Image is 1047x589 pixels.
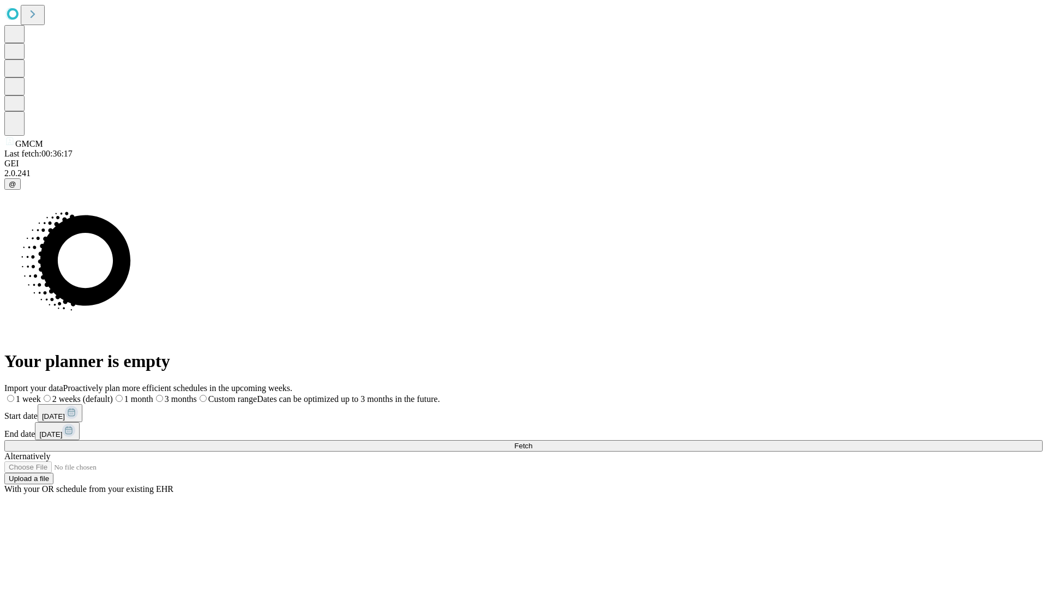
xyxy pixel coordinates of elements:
[4,351,1043,371] h1: Your planner is empty
[7,395,14,402] input: 1 week
[4,404,1043,422] div: Start date
[124,394,153,404] span: 1 month
[38,404,82,422] button: [DATE]
[4,484,173,494] span: With your OR schedule from your existing EHR
[116,395,123,402] input: 1 month
[208,394,257,404] span: Custom range
[200,395,207,402] input: Custom rangeDates can be optimized up to 3 months in the future.
[4,178,21,190] button: @
[52,394,113,404] span: 2 weeks (default)
[4,422,1043,440] div: End date
[4,452,50,461] span: Alternatively
[16,394,41,404] span: 1 week
[156,395,163,402] input: 3 months
[165,394,197,404] span: 3 months
[4,169,1043,178] div: 2.0.241
[15,139,43,148] span: GMCM
[35,422,80,440] button: [DATE]
[514,442,532,450] span: Fetch
[4,149,73,158] span: Last fetch: 00:36:17
[9,180,16,188] span: @
[44,395,51,402] input: 2 weeks (default)
[257,394,440,404] span: Dates can be optimized up to 3 months in the future.
[4,440,1043,452] button: Fetch
[4,383,63,393] span: Import your data
[42,412,65,420] span: [DATE]
[4,159,1043,169] div: GEI
[39,430,62,438] span: [DATE]
[63,383,292,393] span: Proactively plan more efficient schedules in the upcoming weeks.
[4,473,53,484] button: Upload a file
